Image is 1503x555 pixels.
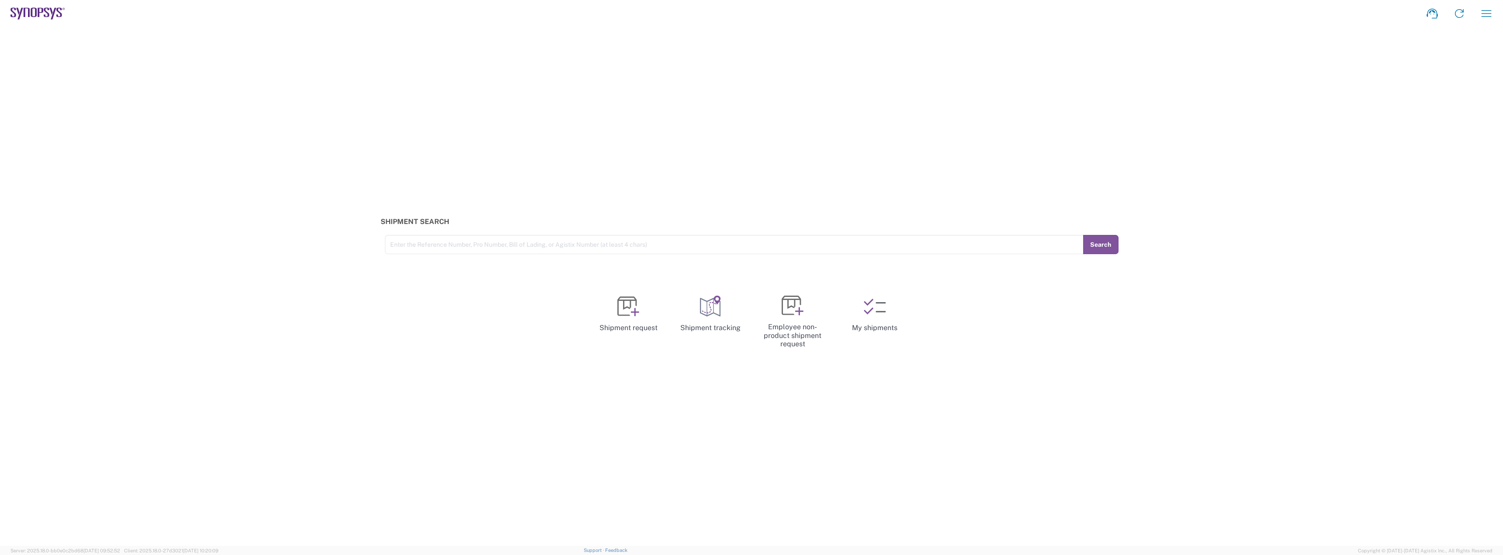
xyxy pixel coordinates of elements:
span: Client: 2025.18.0-27d3021 [124,548,218,553]
a: Shipment tracking [673,288,748,340]
a: Shipment request [591,288,666,340]
button: Search [1083,235,1119,254]
span: Server: 2025.18.0-bb0e0c2bd68 [10,548,120,553]
span: [DATE] 09:52:52 [83,548,120,553]
h3: Shipment Search [381,217,1123,226]
a: Feedback [605,548,627,553]
span: [DATE] 10:20:09 [183,548,218,553]
span: Copyright © [DATE]-[DATE] Agistix Inc., All Rights Reserved [1358,547,1493,555]
a: My shipments [837,288,912,340]
a: Employee non-product shipment request [755,288,830,355]
a: Support [584,548,606,553]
